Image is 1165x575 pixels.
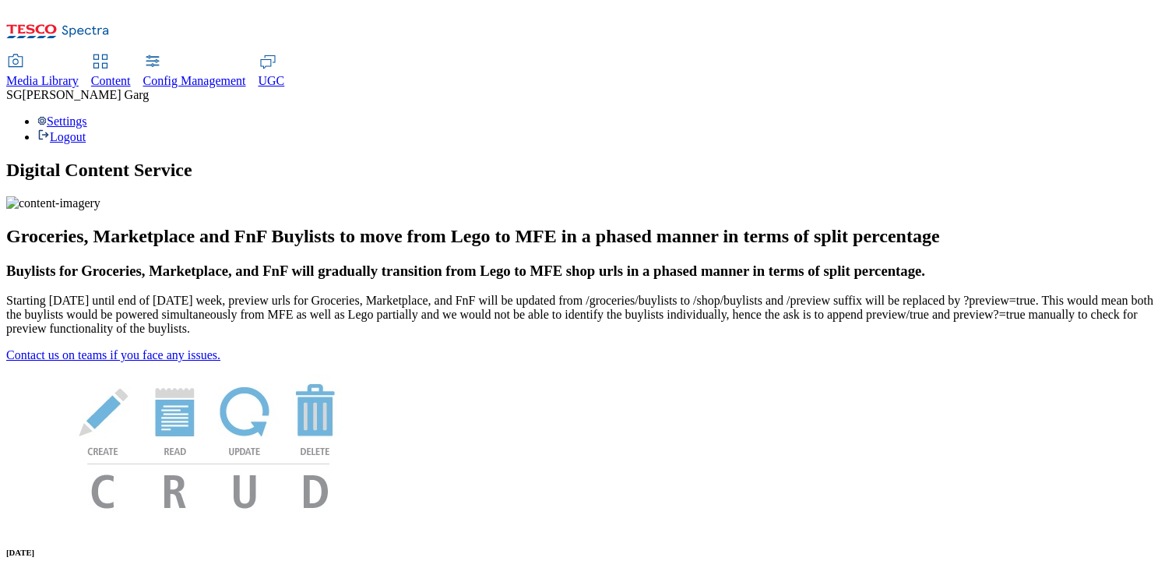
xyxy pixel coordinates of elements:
[91,55,131,88] a: Content
[143,55,246,88] a: Config Management
[22,88,149,101] span: [PERSON_NAME] Garg
[143,74,246,87] span: Config Management
[6,74,79,87] span: Media Library
[37,115,87,128] a: Settings
[6,88,22,101] span: SG
[6,348,220,362] a: Contact us on teams if you face any issues.
[6,263,1159,280] h3: Buylists for Groceries, Marketplace, and FnF will gradually transition from Lego to MFE shop urls...
[6,548,1159,557] h6: [DATE]
[91,74,131,87] span: Content
[37,130,86,143] a: Logout
[259,55,285,88] a: UGC
[6,226,1159,247] h2: Groceries, Marketplace and FnF Buylists to move from Lego to MFE in a phased manner in terms of s...
[6,362,411,525] img: News Image
[6,160,1159,181] h1: Digital Content Service
[6,196,100,210] img: content-imagery
[6,55,79,88] a: Media Library
[6,294,1159,336] p: Starting [DATE] until end of [DATE] week, preview urls for Groceries, Marketplace, and FnF will b...
[259,74,285,87] span: UGC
